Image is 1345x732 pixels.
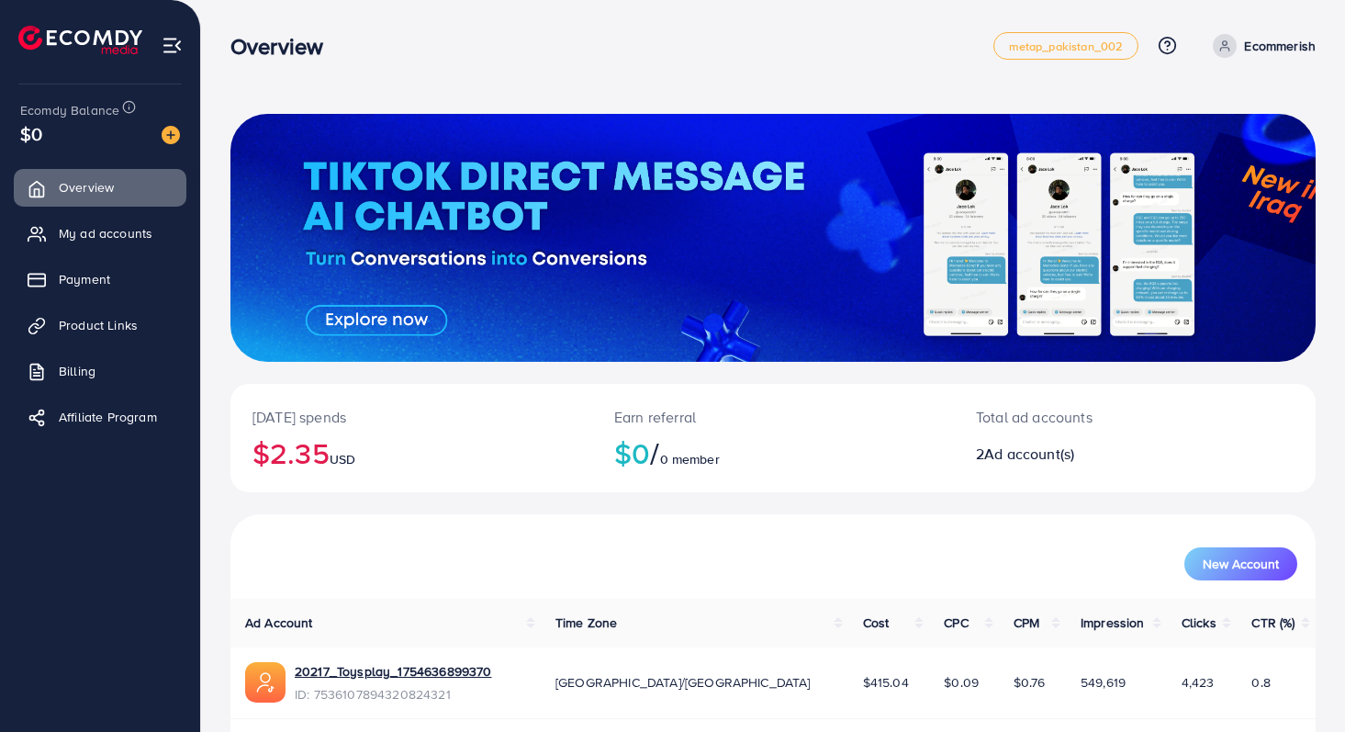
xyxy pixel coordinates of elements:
img: menu [162,35,183,56]
a: metap_pakistan_002 [993,32,1139,60]
img: image [162,126,180,144]
span: Affiliate Program [59,408,157,426]
button: New Account [1184,547,1297,580]
iframe: Chat [1267,649,1331,718]
span: Impression [1081,614,1145,632]
span: [GEOGRAPHIC_DATA]/[GEOGRAPHIC_DATA] [555,673,811,692]
a: 20217_Toysplay_1754636899370 [295,662,491,681]
a: Billing [14,353,186,389]
span: 0.8 [1251,673,1270,692]
span: My ad accounts [59,224,152,242]
h2: $2.35 [252,435,570,470]
span: 549,619 [1081,673,1126,692]
p: Total ad accounts [976,406,1204,428]
a: Overview [14,169,186,206]
span: Clicks [1182,614,1216,632]
a: Product Links [14,307,186,343]
span: Cost [863,614,890,632]
span: Time Zone [555,614,617,632]
span: $415.04 [863,673,909,692]
span: CTR (%) [1251,614,1295,632]
span: 0 member [660,450,720,468]
span: $0.09 [944,673,979,692]
p: Earn referral [614,406,932,428]
span: New Account [1203,557,1279,570]
img: ic-ads-acc.e4c84228.svg [245,662,286,703]
a: Payment [14,261,186,298]
a: My ad accounts [14,215,186,252]
span: ID: 7536107894320824321 [295,685,491,704]
span: Billing [59,362,95,380]
span: CPC [944,614,968,632]
a: Affiliate Program [14,399,186,435]
span: Overview [59,178,114,197]
h2: 2 [976,445,1204,463]
span: USD [330,450,355,468]
a: Ecommerish [1205,34,1316,58]
img: logo [18,26,142,54]
span: CPM [1014,614,1039,632]
span: $0.76 [1014,673,1046,692]
span: 4,423 [1182,673,1215,692]
h3: Overview [230,33,338,60]
span: Payment [59,270,110,288]
span: Product Links [59,316,138,334]
span: Ad Account [245,614,313,632]
h2: $0 [614,435,932,470]
span: / [650,432,659,474]
span: Ad account(s) [984,444,1074,464]
span: Ecomdy Balance [20,101,119,119]
span: $0 [20,120,42,147]
p: Ecommerish [1244,35,1316,57]
p: [DATE] spends [252,406,570,428]
span: metap_pakistan_002 [1009,40,1124,52]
